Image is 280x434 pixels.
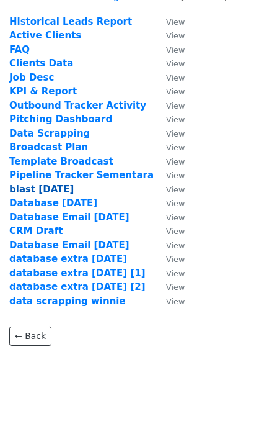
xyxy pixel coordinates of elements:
a: View [154,114,185,125]
small: View [166,73,185,83]
small: View [166,31,185,40]
a: View [154,225,185,237]
small: View [166,283,185,292]
small: View [166,87,185,96]
a: View [154,184,185,195]
small: View [166,297,185,306]
a: View [154,170,185,181]
a: database extra [DATE] [9,253,127,264]
a: View [154,197,185,209]
a: database extra [DATE] [1] [9,268,146,279]
small: View [166,45,185,55]
a: View [154,86,185,97]
a: Active Clients [9,30,81,41]
small: View [166,255,185,264]
small: View [166,241,185,250]
a: Broadcast Plan [9,142,88,153]
a: Database Email [DATE] [9,212,129,223]
small: View [166,115,185,124]
a: View [154,30,185,41]
a: View [154,44,185,55]
a: Pitching Dashboard [9,114,112,125]
a: Outbound Tracker Activity [9,100,146,111]
a: Job Desc [9,72,54,83]
a: Clients Data [9,58,73,69]
a: View [154,128,185,139]
small: View [166,143,185,152]
a: View [154,253,185,264]
a: View [154,72,185,83]
small: View [166,157,185,166]
small: View [166,185,185,194]
a: Template Broadcast [9,156,113,167]
small: View [166,227,185,236]
a: Data Scrapping [9,128,90,139]
a: FAQ [9,44,30,55]
small: View [166,101,185,111]
a: Database Email [DATE] [9,240,129,251]
a: KPI & Report [9,86,77,97]
a: View [154,212,185,223]
a: View [154,58,185,69]
small: View [166,17,185,27]
a: View [154,268,185,279]
a: database extra [DATE] [2] [9,281,146,292]
a: Historical Leads Report [9,16,132,27]
a: View [154,16,185,27]
a: View [154,296,185,307]
a: blast [DATE] [9,184,74,195]
small: View [166,199,185,208]
small: View [166,213,185,222]
small: View [166,59,185,68]
a: data scrapping winnie [9,296,126,307]
iframe: Chat Widget [218,374,280,434]
small: View [166,171,185,180]
small: View [166,269,185,278]
a: CRM Draft [9,225,63,237]
small: View [166,129,185,138]
a: View [154,240,185,251]
a: View [154,142,185,153]
a: View [154,281,185,292]
a: ← Back [9,327,51,346]
a: Pipeline Tracker Sementara [9,170,154,181]
a: Database [DATE] [9,197,97,209]
a: View [154,156,185,167]
a: View [154,100,185,111]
